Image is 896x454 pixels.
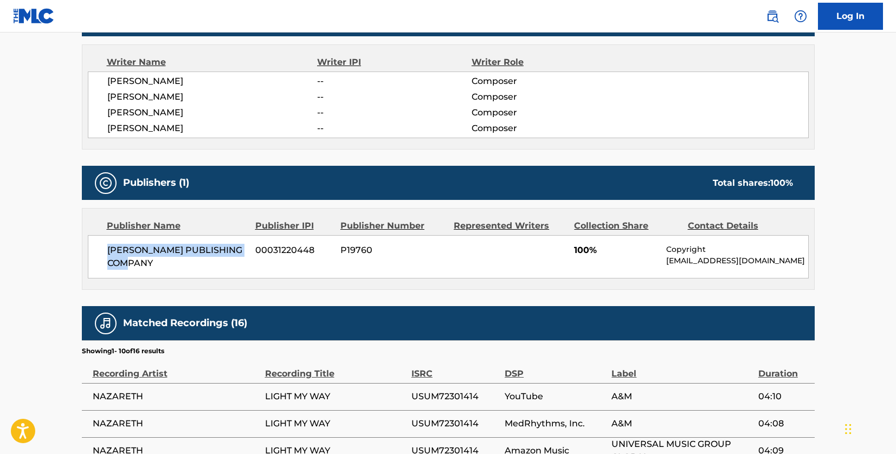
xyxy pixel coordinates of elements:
[99,317,112,330] img: Matched Recordings
[688,219,793,232] div: Contact Details
[107,244,248,270] span: [PERSON_NAME] PUBLISHING COMPANY
[472,90,612,103] span: Composer
[505,390,606,403] span: YouTube
[255,219,332,232] div: Publisher IPI
[472,75,612,88] span: Composer
[93,417,260,430] span: NAZARETH
[99,177,112,190] img: Publishers
[611,356,752,380] div: Label
[611,390,752,403] span: A&M
[505,417,606,430] span: MedRhythms, Inc.
[611,417,752,430] span: A&M
[574,244,658,257] span: 100%
[454,219,566,232] div: Represented Writers
[107,122,318,135] span: [PERSON_NAME]
[472,106,612,119] span: Composer
[766,10,779,23] img: search
[255,244,332,257] span: 00031220448
[411,417,499,430] span: USUM72301414
[123,317,247,329] h5: Matched Recordings (16)
[107,106,318,119] span: [PERSON_NAME]
[666,244,808,255] p: Copyright
[758,356,809,380] div: Duration
[762,5,783,27] a: Public Search
[265,417,406,430] span: LIGHT MY WAY
[317,122,471,135] span: --
[123,177,189,189] h5: Publishers (1)
[340,219,446,232] div: Publisher Number
[713,177,793,190] div: Total shares:
[794,10,807,23] img: help
[472,122,612,135] span: Composer
[758,417,809,430] span: 04:08
[845,413,852,445] div: Drag
[82,346,164,356] p: Showing 1 - 10 of 16 results
[317,90,471,103] span: --
[340,244,446,257] span: P19760
[107,56,318,69] div: Writer Name
[107,90,318,103] span: [PERSON_NAME]
[790,5,811,27] div: Help
[93,356,260,380] div: Recording Artist
[317,56,472,69] div: Writer IPI
[107,219,247,232] div: Publisher Name
[107,75,318,88] span: [PERSON_NAME]
[505,356,606,380] div: DSP
[411,390,499,403] span: USUM72301414
[411,356,499,380] div: ISRC
[574,219,679,232] div: Collection Share
[265,356,406,380] div: Recording Title
[13,8,55,24] img: MLC Logo
[770,178,793,188] span: 100 %
[758,390,809,403] span: 04:10
[818,3,883,30] a: Log In
[666,255,808,267] p: [EMAIL_ADDRESS][DOMAIN_NAME]
[317,75,471,88] span: --
[842,402,896,454] iframe: Chat Widget
[93,390,260,403] span: NAZARETH
[472,56,612,69] div: Writer Role
[317,106,471,119] span: --
[265,390,406,403] span: LIGHT MY WAY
